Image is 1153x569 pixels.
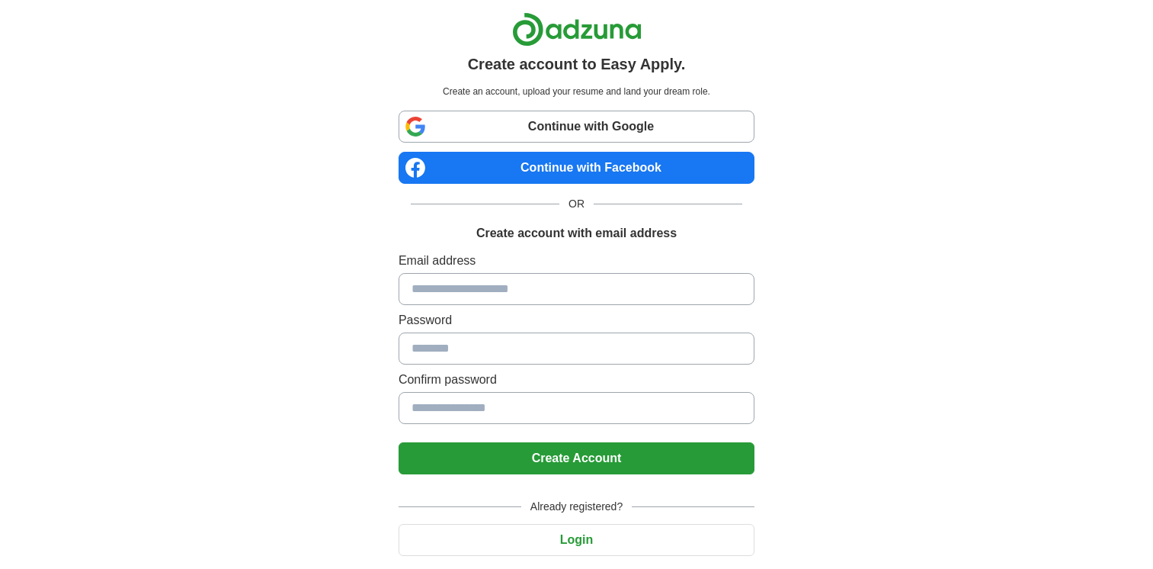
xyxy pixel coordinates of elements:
[399,524,754,556] button: Login
[521,499,632,515] span: Already registered?
[559,196,594,212] span: OR
[399,152,754,184] a: Continue with Facebook
[399,371,754,389] label: Confirm password
[468,53,686,76] h1: Create account to Easy Apply.
[399,442,754,474] button: Create Account
[399,533,754,546] a: Login
[399,252,754,270] label: Email address
[402,85,751,98] p: Create an account, upload your resume and land your dream role.
[512,12,642,47] img: Adzuna logo
[399,311,754,330] label: Password
[476,224,677,243] h1: Create account with email address
[399,111,754,143] a: Continue with Google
